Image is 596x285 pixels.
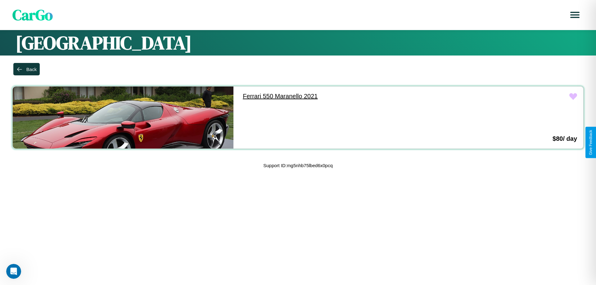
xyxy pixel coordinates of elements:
[12,5,53,25] span: CarGo
[263,161,333,170] p: Support ID: mg5nhb75lbed6x0pcq
[16,30,580,56] h1: [GEOGRAPHIC_DATA]
[589,130,593,155] div: Give Feedback
[6,264,21,279] iframe: Intercom live chat
[13,63,40,75] button: Back
[553,135,577,142] h3: $ 80 / day
[237,87,457,106] a: Ferrari 550 Maranello 2021
[566,6,584,24] button: Open menu
[26,67,37,72] div: Back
